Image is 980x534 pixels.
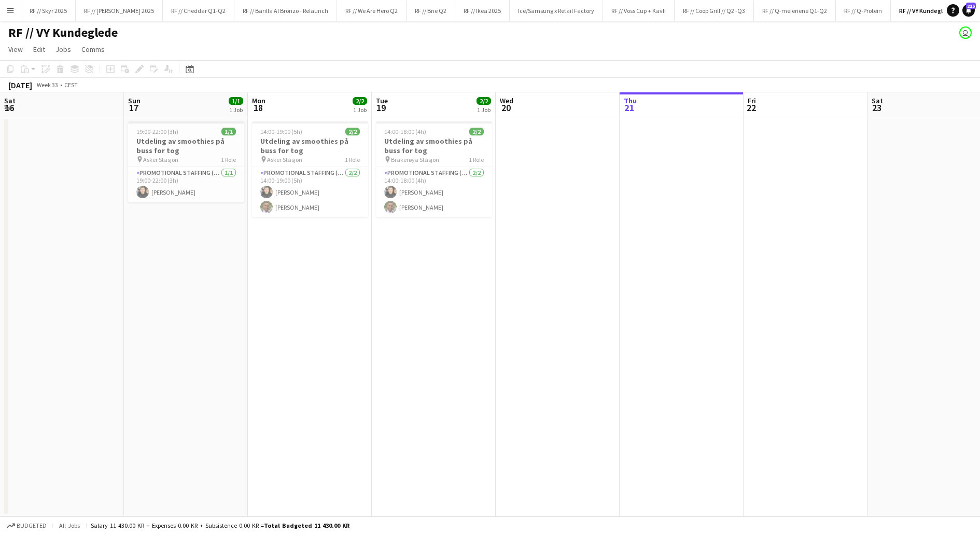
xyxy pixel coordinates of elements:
[264,522,349,529] span: Total Budgeted 11 430.00 KR
[127,102,141,114] span: 17
[34,81,60,89] span: Week 33
[229,106,243,114] div: 1 Job
[376,121,492,217] app-job-card: 14:00-18:00 (4h)2/2Utdeling av smoothies på buss for tog Brakerøya Stasjon1 RolePromotional Staff...
[128,121,244,202] app-job-card: 19:00-22:00 (3h)1/1Utdeling av smoothies på buss for tog Asker Stasjon1 RolePromotional Staffing ...
[477,106,491,114] div: 1 Job
[622,102,637,114] span: 21
[510,1,603,21] button: Ice/Samsung x Retail Factory
[624,96,637,105] span: Thu
[5,520,48,531] button: Budgeted
[754,1,836,21] button: RF // Q-meieriene Q1-Q2
[221,128,236,135] span: 1/1
[337,1,407,21] button: RF // We Are Hero Q2
[252,96,265,105] span: Mon
[128,96,141,105] span: Sun
[962,4,975,17] a: 225
[17,522,47,529] span: Budgeted
[252,136,368,155] h3: Utdeling av smoothies på buss for tog
[374,102,388,114] span: 19
[76,1,163,21] button: RF // [PERSON_NAME] 2025
[455,1,510,21] button: RF // Ikea 2025
[221,156,236,163] span: 1 Role
[353,97,367,105] span: 2/2
[260,128,302,135] span: 14:00-19:00 (5h)
[4,96,16,105] span: Sat
[8,25,118,40] h1: RF // VY Kundeglede
[675,1,754,21] button: RF // Coop Grill // Q2 -Q3
[163,1,234,21] button: RF // Cheddar Q1-Q2
[55,45,71,54] span: Jobs
[81,45,105,54] span: Comms
[345,156,360,163] span: 1 Role
[250,102,265,114] span: 18
[57,522,82,529] span: All jobs
[8,45,23,54] span: View
[143,156,178,163] span: Asker Stasjon
[500,96,513,105] span: Wed
[376,167,492,217] app-card-role: Promotional Staffing (Sampling Staff)2/214:00-18:00 (4h)[PERSON_NAME][PERSON_NAME]
[384,128,426,135] span: 14:00-18:00 (4h)
[77,43,109,56] a: Comms
[4,43,27,56] a: View
[91,522,349,529] div: Salary 11 430.00 KR + Expenses 0.00 KR + Subsistence 0.00 KR =
[872,96,883,105] span: Sat
[891,1,962,21] button: RF // VY Kundeglede
[870,102,883,114] span: 23
[959,26,972,39] app-user-avatar: Alexander Skeppland Hole
[3,102,16,114] span: 16
[21,1,76,21] button: RF // Skyr 2025
[469,128,484,135] span: 2/2
[64,81,78,89] div: CEST
[229,97,243,105] span: 1/1
[748,96,756,105] span: Fri
[498,102,513,114] span: 20
[477,97,491,105] span: 2/2
[376,96,388,105] span: Tue
[746,102,756,114] span: 22
[252,167,368,217] app-card-role: Promotional Staffing (Sampling Staff)2/214:00-19:00 (5h)[PERSON_NAME][PERSON_NAME]
[966,3,976,9] span: 225
[391,156,439,163] span: Brakerøya Stasjon
[603,1,675,21] button: RF // Voss Cup + Kavli
[252,121,368,217] app-job-card: 14:00-19:00 (5h)2/2Utdeling av smoothies på buss for tog Asker Stasjon1 RolePromotional Staffing ...
[407,1,455,21] button: RF // Brie Q2
[128,167,244,202] app-card-role: Promotional Staffing (Sampling Staff)1/119:00-22:00 (3h)[PERSON_NAME]
[8,80,32,90] div: [DATE]
[469,156,484,163] span: 1 Role
[136,128,178,135] span: 19:00-22:00 (3h)
[128,136,244,155] h3: Utdeling av smoothies på buss for tog
[29,43,49,56] a: Edit
[376,136,492,155] h3: Utdeling av smoothies på buss for tog
[51,43,75,56] a: Jobs
[234,1,337,21] button: RF // Barilla Al Bronzo - Relaunch
[345,128,360,135] span: 2/2
[836,1,891,21] button: RF // Q-Protein
[267,156,302,163] span: Asker Stasjon
[33,45,45,54] span: Edit
[353,106,367,114] div: 1 Job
